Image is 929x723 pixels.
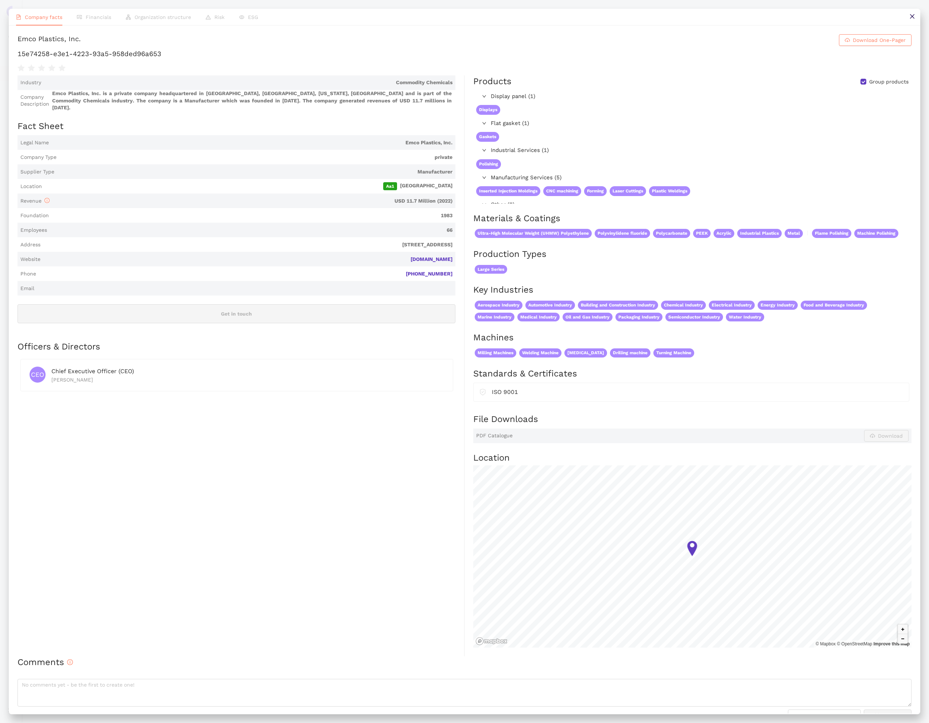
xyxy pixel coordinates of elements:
span: Industrial Plastics [737,229,782,238]
button: close [904,9,920,25]
span: Manufacturing Services (5) [491,173,890,182]
h2: File Downloads [473,413,911,426]
span: Company Description [20,94,49,108]
span: apartment [126,15,131,20]
span: Polishing [476,159,501,169]
span: Forming [584,186,607,196]
button: Add Comment [864,710,911,721]
span: Inserted Injection Moldings [476,186,540,196]
span: Semiconductor Industry [665,313,723,322]
div: Other (8) [473,199,893,211]
span: right [482,148,486,152]
span: star [38,65,45,72]
span: warning [206,15,211,20]
span: Turning Machine [653,348,694,357]
h2: Key Industries [473,284,911,296]
span: PEEK [693,229,711,238]
span: Drilling machine [610,348,650,357]
button: Zoom out [898,634,907,644]
span: safety-certificate [479,387,486,395]
span: star [58,65,66,72]
span: Legal Name [20,139,49,146]
span: Employees [20,227,47,234]
span: Supplier Type [20,168,54,176]
div: Display panel (1) [473,91,893,102]
span: Industry [20,79,41,86]
span: Manufacturer [57,168,452,176]
span: Automotive Industry [525,301,575,310]
span: Industrial Services (1) [491,146,890,155]
span: Energy Industry [758,301,798,310]
span: Polycarbonate [653,229,690,238]
span: [STREET_ADDRESS] [43,241,452,249]
span: eye [239,15,244,20]
h2: Fact Sheet [18,120,455,133]
span: private [59,154,452,161]
div: Flat gasket (1) [473,118,893,129]
span: Location [20,183,42,190]
span: Revenue [20,198,50,204]
span: 66 [50,227,452,234]
span: CNC machining [543,186,581,196]
span: Financials [86,14,111,20]
h2: Officers & Directors [18,341,455,353]
h2: Location [473,452,911,464]
span: right [482,94,486,98]
span: Marine Industry [475,313,514,322]
div: Products [473,75,512,88]
span: Milling Machines [475,348,516,357]
canvas: Map [473,465,911,648]
h1: 15e74258-e3e1-4223-93a5-958ded96a653 [18,49,911,59]
span: Chief Executive Officer (CEO) [51,368,134,375]
span: Zeiss [792,710,856,721]
span: Emco Plastics, Inc. [52,139,452,146]
span: Laser Cuttings [610,186,646,196]
span: Group products [866,78,911,86]
span: Commodity Chemicals [44,79,452,86]
span: star [48,65,55,72]
span: info-circle [67,659,73,665]
span: Risk [214,14,225,20]
div: Industrial Services (1) [473,145,893,156]
span: Gaskets [476,132,499,142]
span: ESG [248,14,258,20]
button: cloud-downloadDownload One-Pager [839,34,911,46]
span: Water Industry [726,313,764,322]
span: Company Type [20,154,57,161]
span: star [28,65,35,72]
span: 1983 [52,212,452,219]
span: Oil and Gas Industry [563,313,613,322]
span: close [909,13,915,19]
span: Flame Polishing [812,229,851,238]
span: Welding Machine [519,348,561,357]
span: Download One-Pager [853,36,906,44]
span: Machine Polishing [854,229,898,238]
span: Aa1 [383,182,397,190]
button: Zoom in [898,625,907,634]
span: fund-view [77,15,82,20]
span: [GEOGRAPHIC_DATA] [45,182,452,190]
h2: Comments [18,656,911,669]
span: right [482,121,486,125]
span: PDF Catalogue [476,432,513,439]
span: Company facts [25,14,62,20]
div: Emco Plastics, Inc. [18,34,81,46]
span: Emco Plastics, Inc. is a private company headquartered in [GEOGRAPHIC_DATA], [GEOGRAPHIC_DATA], [... [52,90,452,112]
span: Plastic Weldings [649,186,690,196]
span: Flat gasket (1) [491,119,890,128]
div: Manufacturing Services (5) [473,172,893,184]
span: Building and Construction Industry [578,301,658,310]
span: Website [20,256,40,263]
span: right [482,175,486,180]
span: Display panel (1) [491,92,890,101]
span: Electrical Industry [709,301,755,310]
span: star [18,65,25,72]
span: Aerospace Industry [475,301,522,310]
span: Organization structure [135,14,191,20]
h2: Standards & Certificates [473,368,911,380]
span: Packaging Industry [615,313,662,322]
span: Email [20,285,34,292]
span: Displays [476,105,500,115]
span: Polyvinylidene fluoride [595,229,650,238]
h2: Materials & Coatings [473,212,911,225]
